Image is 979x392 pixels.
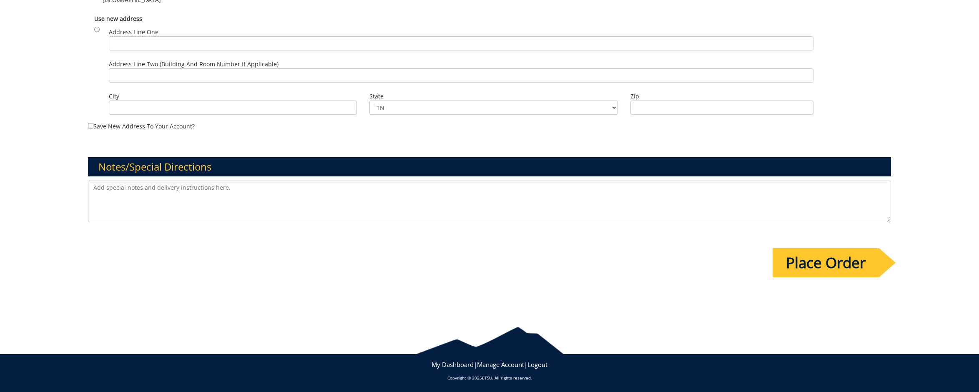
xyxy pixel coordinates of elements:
label: Address Line One [109,28,813,50]
label: Zip [630,92,813,101]
input: Zip [630,101,813,115]
input: Address Line Two (Building and Room Number if applicable) [109,68,813,83]
input: Save new address to your account? [88,123,93,128]
a: ETSU [482,375,492,381]
input: Address Line One [109,36,813,50]
b: Use new address [94,15,142,23]
a: Manage Account [477,360,524,369]
label: City [109,92,357,101]
label: State [369,92,618,101]
h3: Notes/Special Directions [88,157,891,176]
input: City [109,101,357,115]
a: Logout [527,360,547,369]
label: Address Line Two (Building and Room Number if applicable) [109,60,813,83]
input: Place Order [773,248,879,277]
a: My Dashboard [432,360,474,369]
